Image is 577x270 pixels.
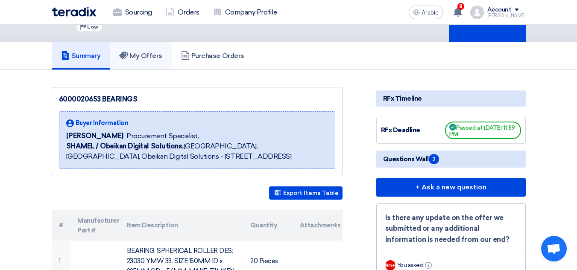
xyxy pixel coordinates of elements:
[385,213,510,244] font: Is there any update on the offer we submitted or any additional information is needed from our end?
[487,13,526,18] font: [PERSON_NAME]
[129,52,162,60] font: My Offers
[422,9,439,16] font: Arabic
[59,257,61,265] font: 1
[383,155,429,163] font: Questions Wall
[52,42,110,70] a: Summary
[127,221,178,229] font: Item Description
[487,6,512,13] font: Account
[66,132,123,140] font: [PERSON_NAME]
[300,221,341,229] font: Attachments
[178,8,199,16] font: Orders
[409,6,443,19] button: Arabic
[52,7,96,17] img: Teradix logo
[71,52,101,60] font: Summary
[66,142,184,150] font: SHAMEL / Obeikan Digital Solutions,
[59,95,138,103] font: 6000020653 BEARINGS
[87,24,98,30] font: Low
[125,8,152,16] font: Sourcing
[76,119,129,127] font: Buyer Information
[250,257,278,265] font: 20 Pieces
[380,263,400,267] font: millimeter
[225,8,277,16] font: Company Profile
[283,189,339,197] font: Export Items Table
[250,221,277,229] font: Quantity
[449,125,515,137] font: Passed at [DATE] 11:59 PM
[432,156,436,163] font: 2
[376,178,526,197] button: + Ask a new question
[459,3,463,9] font: 8
[269,186,343,200] button: Export Items Table
[381,126,420,134] font: RFx Deadline
[383,95,422,102] font: RFx Timeline
[106,3,159,22] a: Sourcing
[397,261,424,269] font: You asked
[159,3,206,22] a: Orders
[126,132,199,140] font: Procurement Specialist,
[110,42,172,70] a: My Offers
[470,6,484,19] img: profile_test.png
[541,236,567,261] a: Open chat
[172,42,254,70] a: Purchase Orders
[59,221,63,229] font: #
[77,216,119,234] font: Manufacturer Part #
[191,52,244,60] font: Purchase Orders
[416,183,486,191] font: + Ask a new question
